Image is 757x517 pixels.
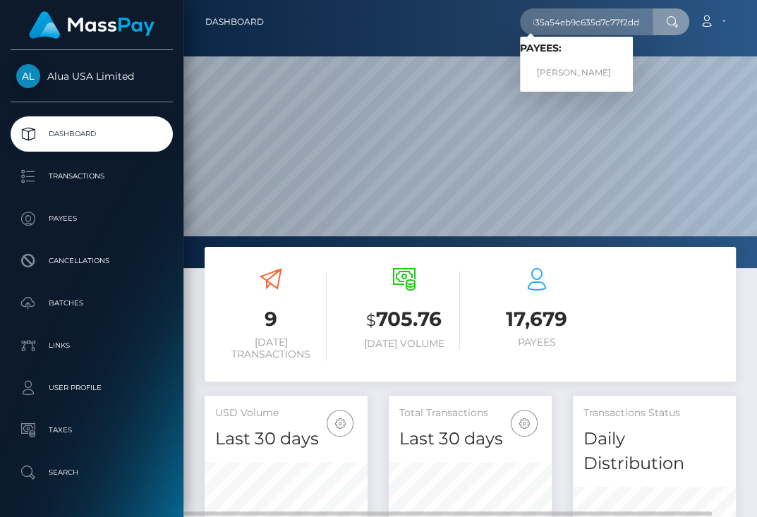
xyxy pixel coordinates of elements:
a: [PERSON_NAME] [520,60,633,86]
a: Dashboard [205,7,264,37]
a: Cancellations [11,243,173,279]
a: Links [11,328,173,363]
a: Taxes [11,413,173,448]
h6: [DATE] Volume [348,338,459,350]
a: Dashboard [11,116,173,152]
p: Search [16,462,167,483]
p: User Profile [16,377,167,399]
h6: [DATE] Transactions [215,336,327,360]
h3: 705.76 [348,305,459,334]
p: Links [16,335,167,356]
p: Payees [16,208,167,229]
h5: Total Transactions [399,406,541,420]
p: Taxes [16,420,167,441]
h4: Last 30 days [215,427,357,451]
img: Alua USA Limited [16,64,40,88]
a: Payees [11,201,173,236]
h5: USD Volume [215,406,357,420]
a: Transactions [11,159,173,194]
p: Transactions [16,166,167,187]
h3: 9 [215,305,327,333]
h6: Payees: [520,42,633,54]
img: MassPay Logo [29,11,155,39]
p: Cancellations [16,250,167,272]
p: Batches [16,293,167,314]
small: $ [366,310,376,330]
span: Alua USA Limited [11,70,173,83]
h3: 17,679 [481,305,593,333]
h5: Transactions Status [583,406,725,420]
a: Search [11,455,173,490]
p: Dashboard [16,123,167,145]
input: Search... [520,8,653,35]
h4: Daily Distribution [583,427,725,476]
h6: Payees [481,336,593,348]
a: User Profile [11,370,173,406]
h4: Last 30 days [399,427,541,451]
a: Batches [11,286,173,321]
